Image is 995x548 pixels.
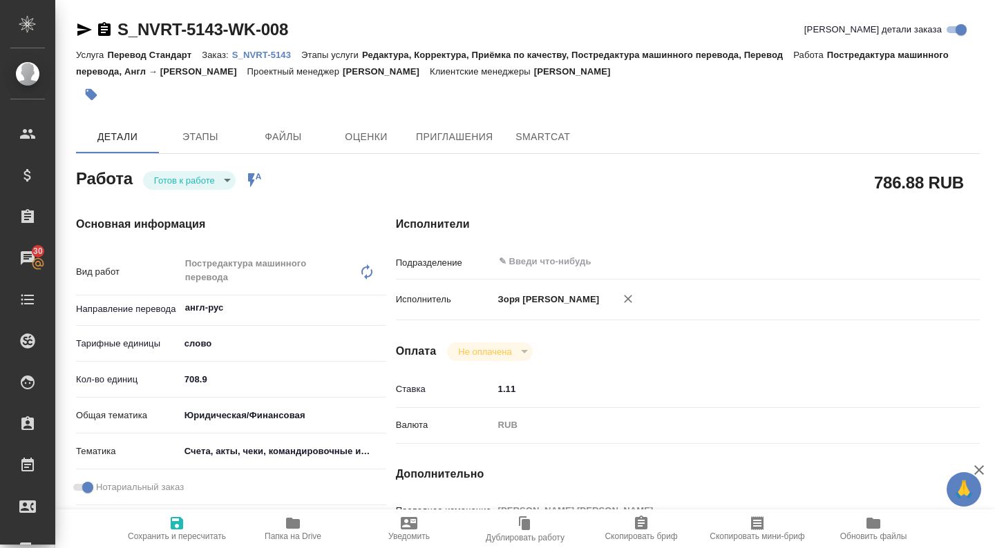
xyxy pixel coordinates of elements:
[180,440,387,463] div: Счета, акты, чеки, командировочные и таможенные документы
[76,265,180,279] p: Вид работ
[301,50,362,60] p: Этапы услуги
[250,128,316,146] span: Файлы
[699,509,815,548] button: Скопировать мини-бриф
[247,66,343,77] p: Проектный менеджер
[117,20,288,39] a: S_NVRT-5143-WK-008
[416,128,493,146] span: Приглашения
[96,21,113,38] button: Скопировать ссылку
[235,509,351,548] button: Папка на Drive
[76,337,180,351] p: Тарифные единицы
[84,128,151,146] span: Детали
[232,48,301,60] a: S_NVRT-5143
[343,66,430,77] p: [PERSON_NAME]
[493,500,931,520] input: Пустое поле
[180,404,387,427] div: Юридическая/Финансовая
[150,175,219,186] button: Готов к работе
[143,171,236,190] div: Готов к работе
[605,531,677,541] span: Скопировать бриф
[128,531,226,541] span: Сохранить и пересчитать
[710,531,804,541] span: Скопировать мини-бриф
[265,531,321,541] span: Папка на Drive
[815,509,931,548] button: Обновить файлы
[76,21,93,38] button: Скопировать ссылку для ЯМессенджера
[180,332,387,355] div: слово
[947,472,981,507] button: 🙏
[396,466,980,482] h4: Дополнительно
[180,369,387,389] input: ✎ Введи что-нибудь
[874,170,964,194] h2: 786.88 RUB
[613,284,643,314] button: Удалить исполнителя
[804,23,942,37] span: [PERSON_NAME] детали заказа
[76,444,180,458] p: Тематика
[793,50,827,60] p: Работа
[76,302,180,316] p: Направление перевода
[167,128,234,146] span: Этапы
[76,216,341,233] h4: Основная информация
[396,504,493,518] p: Последнее изменение
[119,509,235,548] button: Сохранить и пересчитать
[202,50,231,60] p: Заказ:
[534,66,621,77] p: [PERSON_NAME]
[497,253,881,270] input: ✎ Введи что-нибудь
[362,50,793,60] p: Редактура, Корректура, Приёмка по качеству, Постредактура машинного перевода, Перевод
[76,373,180,386] p: Кол-во единиц
[107,50,202,60] p: Перевод Стандарт
[379,306,381,309] button: Open
[388,531,430,541] span: Уведомить
[486,533,565,542] span: Дублировать работу
[396,382,493,396] p: Ставка
[430,66,534,77] p: Клиентские менеджеры
[840,531,907,541] span: Обновить файлы
[396,256,493,270] p: Подразделение
[493,379,931,399] input: ✎ Введи что-нибудь
[76,409,180,422] p: Общая тематика
[454,346,515,358] button: Не оплачена
[25,244,51,258] span: 30
[76,79,106,110] button: Добавить тэг
[333,128,399,146] span: Оценки
[232,50,301,60] p: S_NVRT-5143
[76,50,107,60] p: Услуга
[396,343,437,360] h4: Оплата
[76,165,133,190] h2: Работа
[493,413,931,437] div: RUB
[396,293,493,306] p: Исполнитель
[952,475,976,504] span: 🙏
[396,216,980,233] h4: Исполнители
[467,509,583,548] button: Дублировать работу
[396,418,493,432] p: Валюта
[447,342,532,361] div: Готов к работе
[351,509,467,548] button: Уведомить
[96,480,184,494] span: Нотариальный заказ
[583,509,699,548] button: Скопировать бриф
[493,293,600,306] p: Зоря [PERSON_NAME]
[3,241,52,275] a: 30
[510,128,576,146] span: SmartCat
[924,260,927,263] button: Open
